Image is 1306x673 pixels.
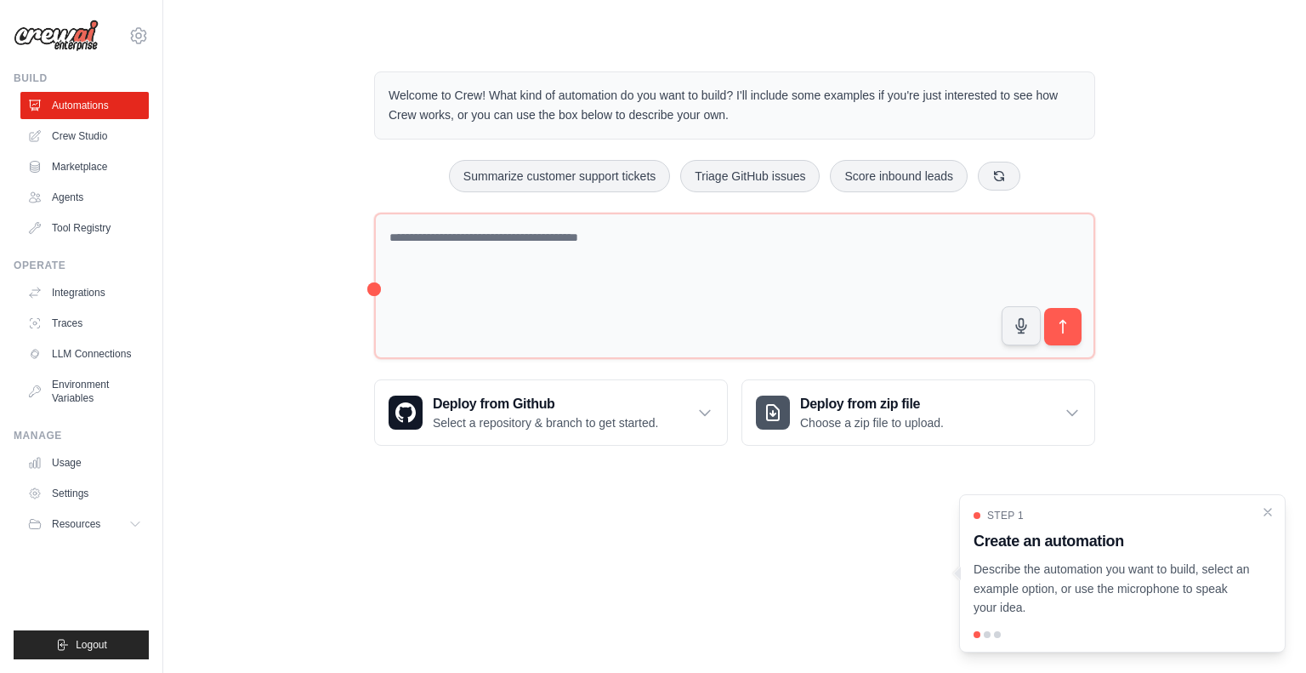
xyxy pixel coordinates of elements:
button: Triage GitHub issues [680,160,820,192]
div: Operate [14,259,149,272]
div: Build [14,71,149,85]
button: Close walkthrough [1261,505,1275,519]
a: Tool Registry [20,214,149,242]
img: Logo [14,20,99,52]
a: Crew Studio [20,123,149,150]
button: Summarize customer support tickets [449,160,670,192]
a: Marketplace [20,153,149,180]
a: LLM Connections [20,340,149,368]
button: Logout [14,630,149,659]
a: Usage [20,449,149,476]
p: Select a repository & branch to get started. [433,414,658,431]
a: Integrations [20,279,149,306]
p: Welcome to Crew! What kind of automation do you want to build? I'll include some examples if you'... [389,86,1081,125]
a: Settings [20,480,149,507]
a: Environment Variables [20,371,149,412]
span: Resources [52,517,100,531]
button: Score inbound leads [830,160,968,192]
h3: Deploy from Github [433,394,658,414]
div: Manage [14,429,149,442]
button: Resources [20,510,149,538]
h3: Deploy from zip file [800,394,944,414]
span: Step 1 [987,509,1024,522]
a: Agents [20,184,149,211]
p: Describe the automation you want to build, select an example option, or use the microphone to spe... [974,560,1251,618]
a: Traces [20,310,149,337]
h3: Create an automation [974,529,1251,553]
span: Logout [76,638,107,652]
p: Choose a zip file to upload. [800,414,944,431]
a: Automations [20,92,149,119]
